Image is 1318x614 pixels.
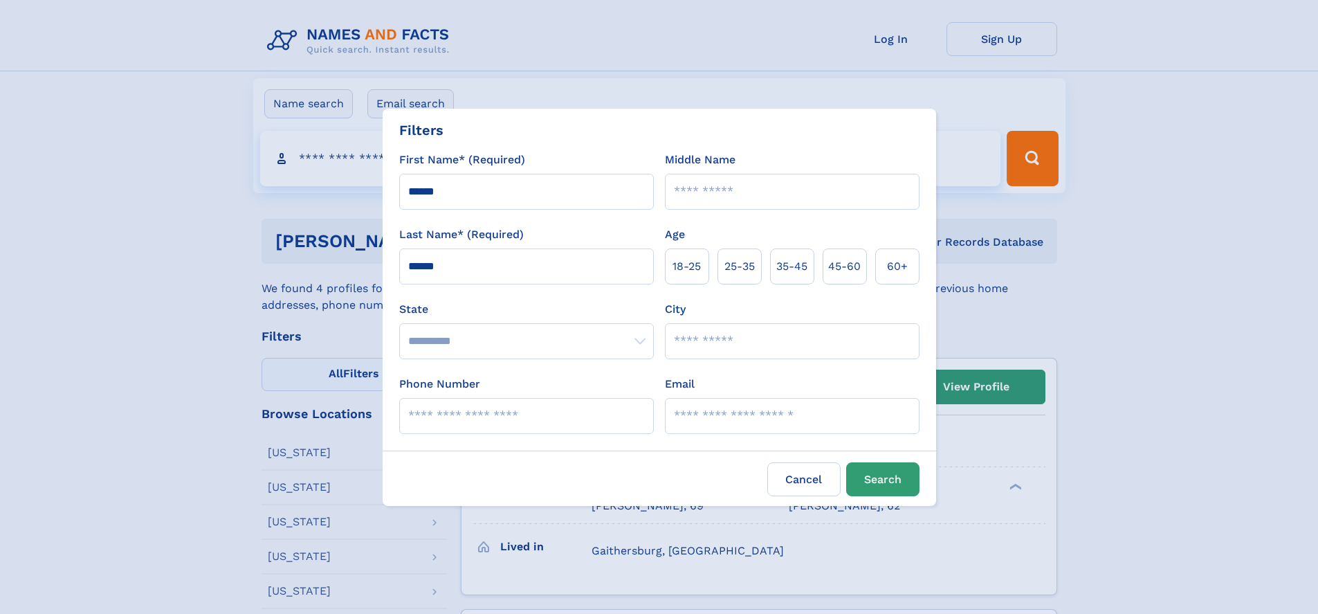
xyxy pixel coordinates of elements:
[846,462,919,496] button: Search
[665,301,686,318] label: City
[672,258,701,275] span: 18‑25
[887,258,908,275] span: 60+
[767,462,841,496] label: Cancel
[828,258,861,275] span: 45‑60
[399,120,443,141] div: Filters
[399,226,524,243] label: Last Name* (Required)
[665,226,685,243] label: Age
[665,152,735,168] label: Middle Name
[665,376,695,392] label: Email
[399,376,480,392] label: Phone Number
[399,301,654,318] label: State
[399,152,525,168] label: First Name* (Required)
[776,258,807,275] span: 35‑45
[724,258,755,275] span: 25‑35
